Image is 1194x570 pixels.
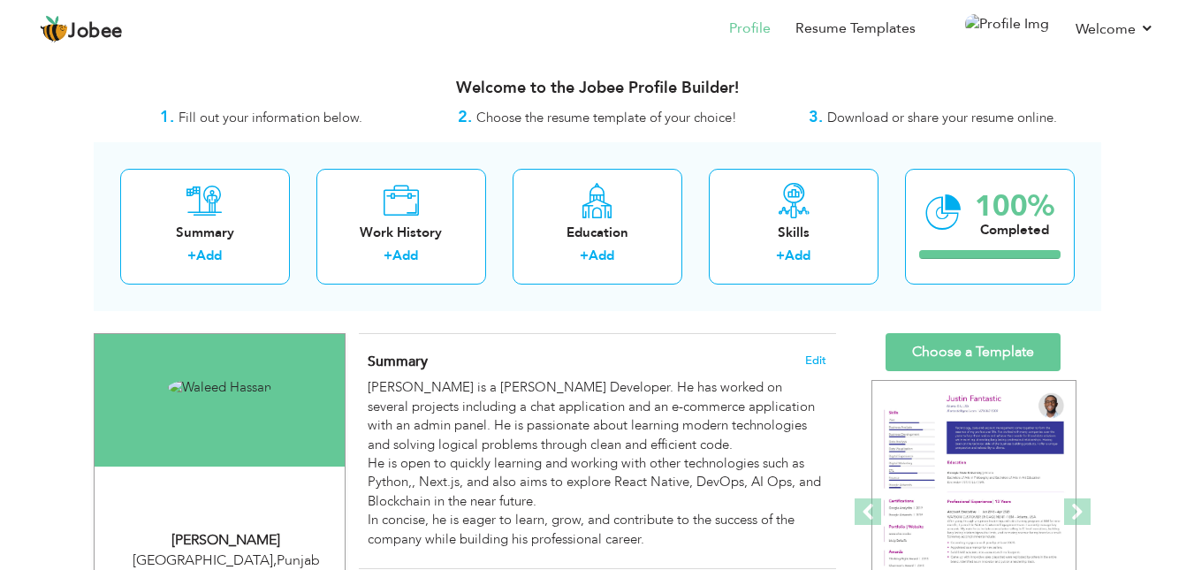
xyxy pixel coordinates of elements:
h3: Welcome to the Jobee Profile Builder! [94,80,1101,97]
a: Add [785,247,810,264]
span: Choose the resume template of your choice! [476,109,737,126]
div: Education [527,224,668,242]
label: + [187,247,196,265]
div: Completed [975,221,1054,239]
img: Waleed Hassan [168,378,271,397]
img: Profile Img [965,14,1049,34]
div: [PERSON_NAME] is a [PERSON_NAME] Developer. He has worked on several projects including a chat ap... [368,378,825,549]
label: + [580,247,589,265]
a: Profile [729,19,771,39]
span: Fill out your information below. [179,109,362,126]
span: , [273,551,277,570]
span: Download or share your resume online. [827,109,1057,126]
span: Edit [805,354,826,367]
h4: Adding a summary is a quick and easy way to highlight your experience and interests. [368,353,825,370]
div: [PERSON_NAME] [108,530,345,551]
a: Add [589,247,614,264]
a: Resume Templates [795,19,916,39]
div: Work History [331,224,472,242]
label: + [384,247,392,265]
strong: 2. [458,106,472,128]
strong: 3. [809,106,823,128]
a: Welcome [1076,19,1154,40]
div: 100% [975,192,1054,221]
div: Skills [723,224,864,242]
strong: 1. [160,106,174,128]
a: Choose a Template [886,333,1061,371]
label: + [776,247,785,265]
a: Add [392,247,418,264]
img: jobee.io [40,15,68,43]
span: Summary [368,352,428,371]
a: Jobee [40,15,123,43]
a: Add [196,247,222,264]
span: Jobee [68,22,123,42]
div: Summary [134,224,276,242]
